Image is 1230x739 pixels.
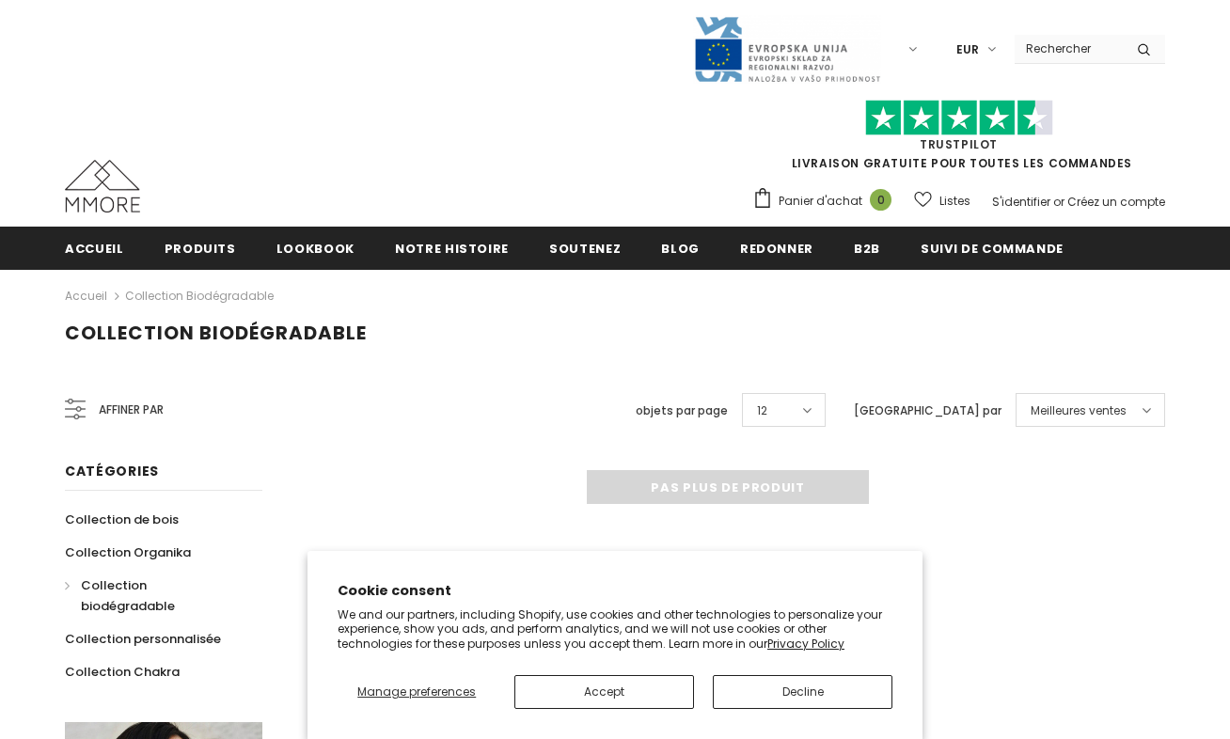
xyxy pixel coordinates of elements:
button: Accept [514,675,694,709]
button: Decline [713,675,892,709]
span: Notre histoire [395,240,509,258]
a: Suivi de commande [921,227,1064,269]
span: 0 [870,189,891,211]
span: Collection de bois [65,511,179,528]
span: soutenez [549,240,621,258]
a: Collection Chakra [65,655,180,688]
img: Cas MMORE [65,160,140,212]
a: Panier d'achat 0 [752,187,901,215]
a: Collection Organika [65,536,191,569]
a: S'identifier [992,194,1050,210]
a: Collection de bois [65,503,179,536]
span: Lookbook [276,240,355,258]
span: LIVRAISON GRATUITE POUR TOUTES LES COMMANDES [752,108,1165,171]
img: Javni Razpis [693,15,881,84]
a: Lookbook [276,227,355,269]
span: Collection Organika [65,543,191,561]
a: B2B [854,227,880,269]
span: Catégories [65,462,159,480]
a: Collection personnalisée [65,622,221,655]
button: Manage preferences [338,675,496,709]
a: Privacy Policy [767,636,844,652]
span: Blog [661,240,700,258]
span: Collection biodégradable [81,576,175,615]
label: [GEOGRAPHIC_DATA] par [854,401,1001,420]
a: Créez un compte [1067,194,1165,210]
span: Redonner [740,240,813,258]
a: Collection biodégradable [65,569,242,622]
a: soutenez [549,227,621,269]
span: or [1053,194,1064,210]
span: Produits [165,240,236,258]
img: Faites confiance aux étoiles pilotes [865,100,1053,136]
span: Collection personnalisée [65,630,221,648]
a: Accueil [65,227,124,269]
input: Search Site [1015,35,1123,62]
a: Listes [914,184,970,217]
a: Collection biodégradable [125,288,274,304]
label: objets par page [636,401,728,420]
span: Accueil [65,240,124,258]
h2: Cookie consent [338,581,892,601]
a: Notre histoire [395,227,509,269]
span: 12 [757,401,767,420]
a: Produits [165,227,236,269]
a: Javni Razpis [693,40,881,56]
span: Affiner par [99,400,164,420]
span: Meilleures ventes [1031,401,1127,420]
span: Collection biodégradable [65,320,367,346]
a: Blog [661,227,700,269]
span: EUR [956,40,979,59]
a: Accueil [65,285,107,307]
span: B2B [854,240,880,258]
a: TrustPilot [920,136,998,152]
span: Listes [939,192,970,211]
span: Manage preferences [357,684,476,700]
p: We and our partners, including Shopify, use cookies and other technologies to personalize your ex... [338,607,892,652]
span: Panier d'achat [779,192,862,211]
a: Redonner [740,227,813,269]
span: Suivi de commande [921,240,1064,258]
span: Collection Chakra [65,663,180,681]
